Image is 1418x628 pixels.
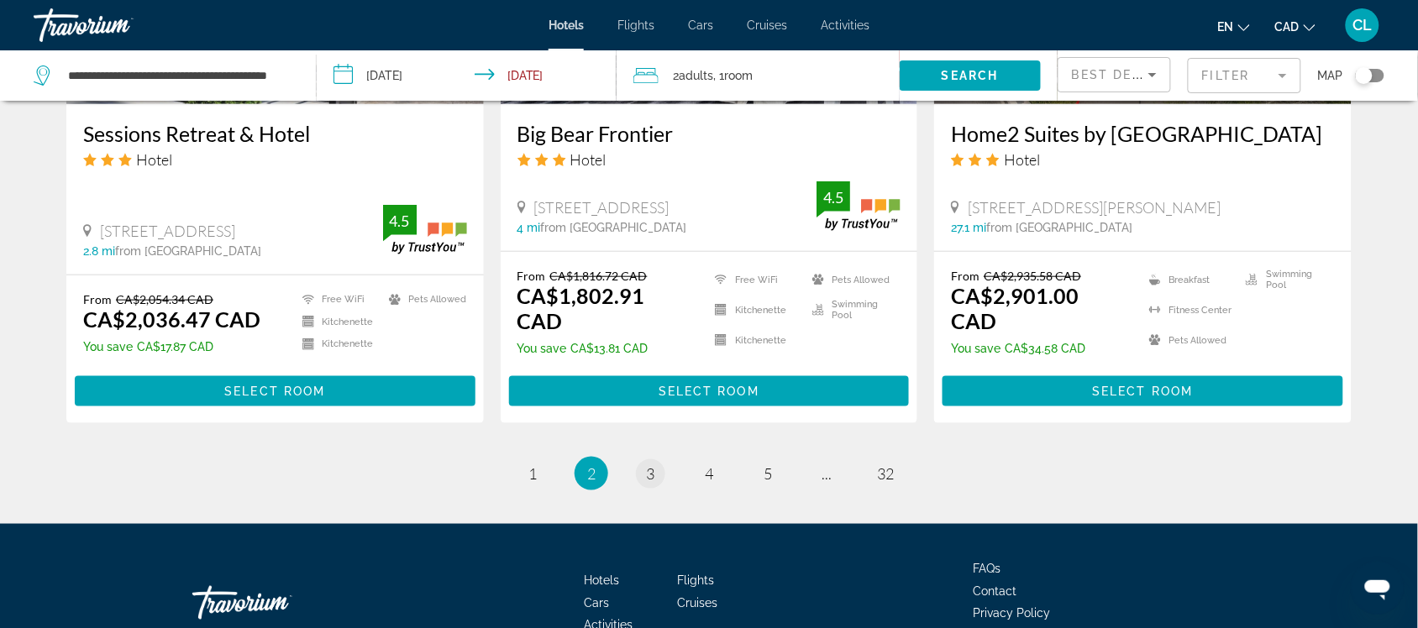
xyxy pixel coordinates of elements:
[294,315,381,329] li: Kitchenette
[116,292,213,306] del: CA$2,054.34 CAD
[517,283,645,333] ins: CA$1,802.91 CAD
[674,64,714,87] span: 2
[383,205,467,254] img: trustyou-badge.svg
[83,244,115,258] span: 2.8 mi
[706,269,804,290] li: Free WiFi
[1218,14,1250,39] button: Change language
[585,573,620,587] a: Hotels
[659,385,759,398] span: Select Room
[381,292,467,306] li: Pets Allowed
[747,18,787,32] a: Cruises
[821,18,869,32] a: Activities
[617,50,900,101] button: Travelers: 2 adults, 0 children
[986,221,1132,234] span: from [GEOGRAPHIC_DATA]
[951,269,979,283] span: From
[1237,269,1335,290] li: Swimming Pool
[517,150,901,169] div: 3 star Hotel
[817,181,901,231] img: trustyou-badge.svg
[900,60,1041,91] button: Search
[1141,269,1238,290] li: Breakfast
[585,596,610,610] a: Cars
[317,50,617,101] button: Check-in date: Nov 2, 2025 Check-out date: Nov 13, 2025
[517,342,694,355] p: CA$13.81 CAD
[570,150,607,169] span: Hotel
[678,596,718,610] a: Cruises
[75,380,475,399] a: Select Room
[706,299,804,321] li: Kitchenette
[951,342,1127,355] p: CA$34.58 CAD
[705,464,713,483] span: 4
[83,150,467,169] div: 3 star Hotel
[804,269,901,290] li: Pets Allowed
[951,121,1335,146] a: Home2 Suites by [GEOGRAPHIC_DATA]
[517,221,541,234] span: 4 mi
[1072,68,1159,81] span: Best Deals
[817,187,850,207] div: 4.5
[1218,20,1234,34] span: en
[725,69,754,82] span: Room
[943,376,1343,406] button: Select Room
[192,578,360,628] a: Travorium
[517,121,901,146] a: Big Bear Frontier
[66,457,1352,490] nav: Pagination
[1275,14,1316,39] button: Change currency
[680,69,714,82] span: Adults
[294,338,381,352] li: Kitchenette
[1353,17,1373,34] span: CL
[1004,150,1040,169] span: Hotel
[294,292,381,306] li: Free WiFi
[804,299,901,321] li: Swimming Pool
[83,306,260,332] ins: CA$2,036.47 CAD
[943,380,1343,399] a: Select Room
[224,385,325,398] span: Select Room
[550,269,648,283] del: CA$1,816.72 CAD
[517,269,546,283] span: From
[974,562,1001,575] a: FAQs
[968,198,1221,217] span: [STREET_ADDRESS][PERSON_NAME]
[83,340,260,353] p: CA$17.87 CAD
[587,464,596,483] span: 2
[706,329,804,351] li: Kitchenette
[528,464,537,483] span: 1
[688,18,713,32] a: Cars
[1141,299,1238,321] li: Fitness Center
[984,269,1081,283] del: CA$2,935.58 CAD
[974,607,1051,620] span: Privacy Policy
[1343,68,1384,83] button: Toggle map
[1093,385,1194,398] span: Select Room
[541,221,687,234] span: from [GEOGRAPHIC_DATA]
[83,121,467,146] a: Sessions Retreat & Hotel
[951,150,1335,169] div: 3 star Hotel
[822,464,832,483] span: ...
[764,464,772,483] span: 5
[115,244,261,258] span: from [GEOGRAPHIC_DATA]
[383,211,417,231] div: 4.5
[1351,561,1405,615] iframe: Bouton de lancement de la fenêtre de messagerie
[617,18,654,32] a: Flights
[942,69,999,82] span: Search
[877,464,894,483] span: 32
[34,3,202,47] a: Travorium
[974,584,1017,598] a: Contact
[1072,65,1157,85] mat-select: Sort by
[951,342,1000,355] span: You save
[714,64,754,87] span: , 1
[509,380,910,399] a: Select Room
[678,573,715,587] a: Flights
[1341,8,1384,43] button: User Menu
[549,18,584,32] a: Hotels
[1318,64,1343,87] span: Map
[136,150,172,169] span: Hotel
